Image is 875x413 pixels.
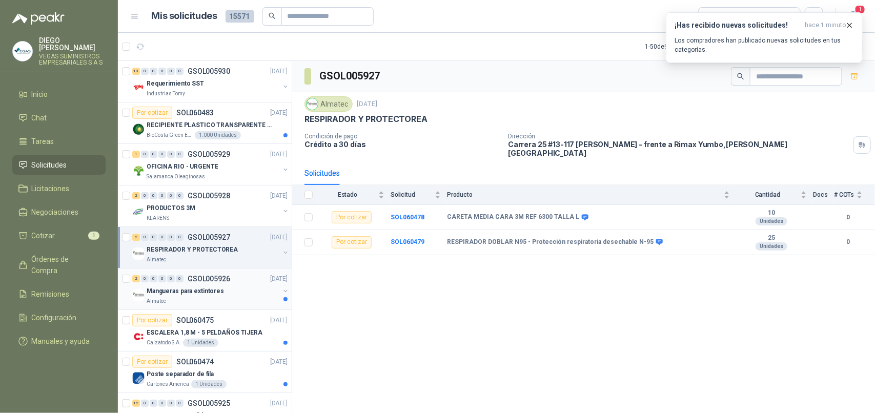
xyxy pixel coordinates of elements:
p: GSOL005929 [188,151,230,158]
p: RESPIRADOR Y PROTECTOREA [147,245,238,255]
b: 0 [834,237,863,247]
img: Company Logo [132,372,145,384]
span: search [269,12,276,19]
a: Solicitudes [12,155,106,175]
div: 0 [141,192,149,199]
h3: ¡Has recibido nuevas solicitudes! [675,21,801,30]
p: Almatec [147,256,166,264]
p: Mangueras para extintores [147,286,224,296]
div: 12 [132,400,140,407]
a: Licitaciones [12,179,106,198]
img: Logo peakr [12,12,65,25]
p: ESCALERA 1,8 M - 5 PELDAÑOS TIJERA [147,328,262,338]
div: Unidades [756,217,787,225]
div: Por cotizar [332,211,372,223]
div: 0 [158,275,166,282]
img: Company Logo [132,123,145,135]
p: Dirección [508,133,849,140]
span: 1 [854,5,866,14]
span: Estado [319,191,376,198]
div: 0 [141,275,149,282]
img: Company Logo [13,42,32,61]
span: Remisiones [32,288,70,300]
p: OFICINA RIO - URGENTE [147,162,218,172]
a: Negociaciones [12,202,106,222]
span: Manuales y ayuda [32,336,90,347]
div: Por cotizar [132,314,172,326]
p: SOL060475 [176,317,214,324]
p: DIEGO [PERSON_NAME] [39,37,106,51]
div: 0 [150,68,157,75]
div: 0 [167,151,175,158]
p: [DATE] [270,274,288,284]
img: Company Logo [132,331,145,343]
span: Órdenes de Compra [32,254,96,276]
span: Inicio [32,89,48,100]
div: Por cotizar [132,356,172,368]
a: Tareas [12,132,106,151]
p: [DATE] [270,150,288,159]
div: 0 [158,234,166,241]
a: 2 0 0 0 0 0 GSOL005926[DATE] Company LogoMangueras para extintoresAlmatec [132,273,290,305]
p: Salamanca Oleaginosas SAS [147,173,211,181]
b: 0 [834,213,863,222]
th: Docs [813,185,834,205]
p: Crédito a 30 días [304,140,500,149]
a: Órdenes de Compra [12,250,106,280]
b: 25 [736,234,807,242]
img: Company Logo [132,289,145,301]
p: RESPIRADOR Y PROTECTOREA [304,114,428,125]
b: RESPIRADOR DOBLAR N95 - Protección respiratoria desechable N-95 [447,238,654,246]
h1: Mis solicitudes [152,9,217,24]
b: 10 [736,209,807,217]
span: 15571 [226,10,254,23]
p: [DATE] [270,108,288,118]
th: # COTs [834,185,875,205]
span: 1 [88,232,99,240]
div: 0 [167,234,175,241]
p: [DATE] [270,233,288,242]
th: Cantidad [736,185,813,205]
p: [DATE] [270,67,288,76]
a: 10 0 0 0 0 0 GSOL005930[DATE] Company LogoRequerimiento SSTIndustrias Tomy [132,65,290,98]
span: Configuración [32,312,77,323]
img: Company Logo [132,81,145,94]
a: Por cotizarSOL060474[DATE] Company LogoPoste separador de filaCartones America1 Unidades [118,352,292,393]
span: Cotizar [32,230,55,241]
div: 0 [158,68,166,75]
button: ¡Has recibido nuevas solicitudes!hace 1 minuto Los compradores han publicado nuevas solicitudes e... [666,12,863,63]
p: Poste separador de fila [147,369,214,379]
p: Cartones America [147,380,189,388]
button: 1 [844,7,863,26]
a: 2 0 0 0 0 0 GSOL005928[DATE] Company LogoPRODUCTOS 3MKLARENS [132,190,290,222]
a: 2 0 0 0 0 0 GSOL005927[DATE] Company LogoRESPIRADOR Y PROTECTOREAAlmatec [132,231,290,264]
p: RECIPIENTE PLASTICO TRANSPARENTE 500 ML [147,120,274,130]
p: Condición de pago [304,133,500,140]
img: Company Logo [132,164,145,177]
div: Por cotizar [132,107,172,119]
div: 0 [150,234,157,241]
div: 0 [141,151,149,158]
span: Licitaciones [32,183,70,194]
span: Solicitudes [32,159,67,171]
div: 0 [141,400,149,407]
span: Negociaciones [32,206,79,218]
div: 0 [176,151,184,158]
div: 0 [176,68,184,75]
a: SOL060478 [391,214,424,221]
div: 0 [141,68,149,75]
div: 0 [141,234,149,241]
th: Producto [447,185,736,205]
p: [DATE] [357,99,377,109]
p: Industrias Tomy [147,90,185,98]
div: 1 - 50 de 9617 [645,38,711,55]
p: Almatec [147,297,166,305]
p: VEGAS SUMINISTROS EMPRESARIALES S A S [39,53,106,66]
span: Tareas [32,136,54,147]
p: GSOL005925 [188,400,230,407]
p: GSOL005927 [188,234,230,241]
div: 0 [150,275,157,282]
div: 1 [132,151,140,158]
div: Por cotizar [332,236,372,249]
